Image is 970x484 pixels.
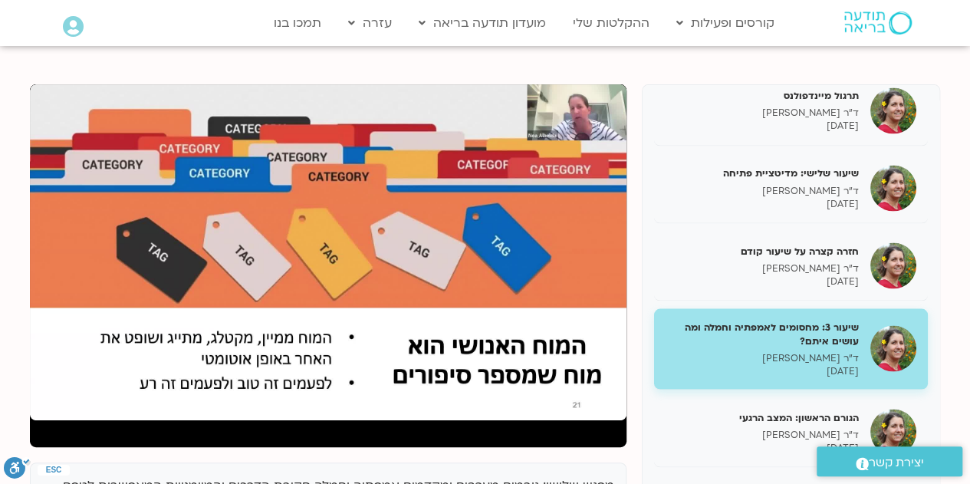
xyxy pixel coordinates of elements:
p: [DATE] [666,364,859,377]
h5: שיעור 3: מחסומים לאמפתיה וחמלה ומה עושים איתם? [666,320,859,347]
img: הגורם הראשון: המצב הרגעי [870,409,916,455]
a: יצירת קשר [817,446,962,476]
p: [DATE] [666,275,859,288]
p: ד"ר [PERSON_NAME] [666,184,859,197]
a: ההקלטות שלי [565,8,657,38]
a: מועדון תודעה בריאה [411,8,554,38]
a: תמכו בנו [266,8,329,38]
img: חזרה קצרה על שיעור קודם [870,242,916,288]
p: ד"ר [PERSON_NAME] [666,428,859,441]
img: שיעור שלישי: מדיטציית פתיחה [870,165,916,211]
img: שיעור 3: מחסומים לאמפתיה וחמלה ומה עושים איתם? [870,325,916,371]
p: [DATE] [666,120,859,133]
p: ד"ר [PERSON_NAME] [666,262,859,275]
p: ד"ר [PERSON_NAME] [666,107,859,120]
a: קורסים ופעילות [669,8,782,38]
span: יצירת קשר [869,453,924,473]
a: עזרה [340,8,400,38]
h5: שיעור שלישי: מדיטציית פתיחה [666,166,859,180]
img: תרגול מיינדפולנס [870,87,916,133]
h5: תרגול מיינדפולנס [666,89,859,103]
p: [DATE] [666,197,859,210]
p: ד"ר [PERSON_NAME] [666,351,859,364]
h5: הגורם הראשון: המצב הרגעי [666,410,859,424]
img: תודעה בריאה [844,12,912,35]
h5: חזרה קצרה על שיעור קודם [666,244,859,258]
p: [DATE] [666,441,859,454]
